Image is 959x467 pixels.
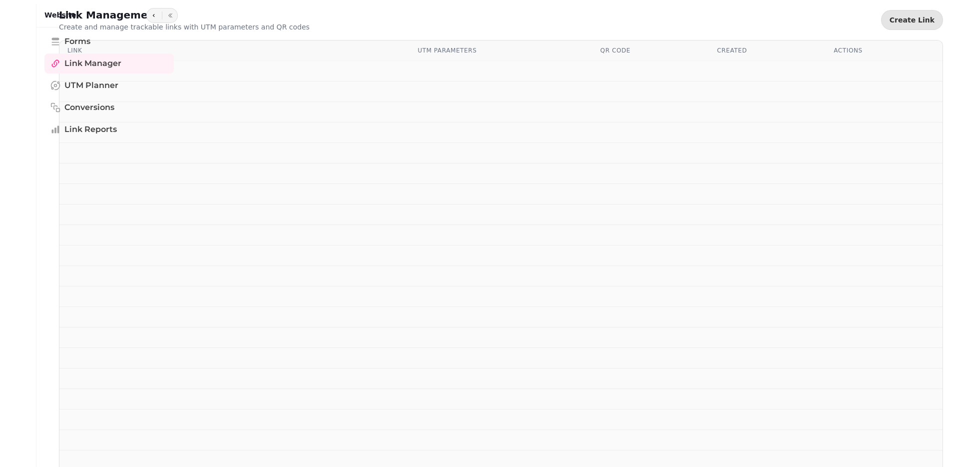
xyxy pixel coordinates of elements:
[44,31,174,51] a: Forms
[600,46,701,54] div: QR Code
[834,46,935,54] div: Actions
[881,10,943,30] button: Create Link
[44,119,174,139] a: Link Reports
[59,22,310,32] p: Create and manage trackable links with UTM parameters and QR codes
[64,35,90,47] span: Forms
[44,75,174,95] a: UTM Planner
[44,10,76,20] h2: Website
[717,46,818,54] div: Created
[64,57,121,69] span: Link Manager
[890,16,935,23] span: Create Link
[44,53,174,73] a: Link Manager
[64,123,117,135] span: Link Reports
[64,101,114,113] span: Conversions
[67,46,402,54] div: Link
[64,79,118,91] span: UTM Planner
[418,46,584,54] div: UTM Parameters
[44,97,174,117] a: Conversions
